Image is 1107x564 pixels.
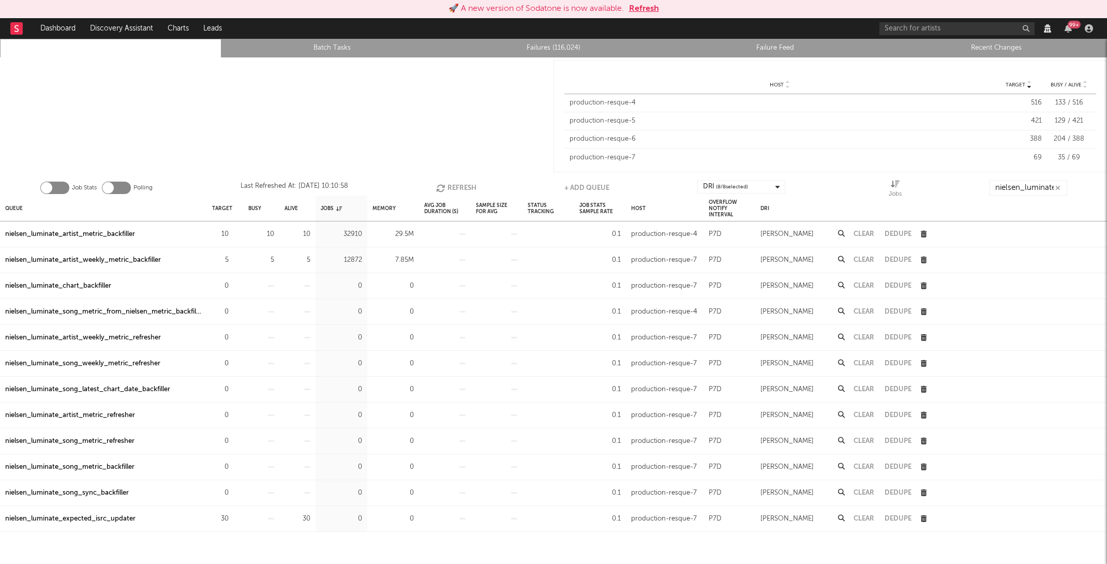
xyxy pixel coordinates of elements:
[709,306,722,318] div: P7D
[885,412,911,419] button: Dedupe
[564,180,609,196] button: + Add Queue
[372,461,414,473] div: 0
[321,306,362,318] div: 0
[885,360,911,367] button: Dedupe
[5,487,129,499] a: nielsen_luminate_song_sync_backfiller
[6,42,216,54] a: Queue Stats
[212,435,229,448] div: 0
[709,409,722,422] div: P7D
[372,332,414,344] div: 0
[760,358,814,370] div: [PERSON_NAME]
[709,383,722,396] div: P7D
[321,197,342,219] div: Jobs
[879,22,1035,35] input: Search for artists
[5,228,135,241] div: nielsen_luminate_artist_metric_backfiller
[321,409,362,422] div: 0
[760,254,814,266] div: [PERSON_NAME]
[889,180,902,200] div: Jobs
[160,18,196,39] a: Charts
[285,513,310,525] div: 30
[285,228,310,241] div: 10
[631,358,697,370] div: production-resque-7
[760,383,814,396] div: [PERSON_NAME]
[579,197,621,219] div: Job Stats Sample Rate
[212,383,229,396] div: 0
[885,231,911,238] button: Dedupe
[579,461,621,473] div: 0.1
[212,358,229,370] div: 0
[248,228,274,241] div: 10
[854,515,874,522] button: Clear
[321,332,362,344] div: 0
[448,3,624,15] div: 🚀 A new version of Sodatone is now available.
[227,42,437,54] a: Batch Tasks
[579,409,621,422] div: 0.1
[212,280,229,292] div: 0
[1051,82,1082,88] span: Busy / Alive
[212,461,229,473] div: 0
[854,412,874,419] button: Clear
[285,197,298,219] div: Alive
[133,182,153,194] label: Polling
[5,358,160,370] div: nielsen_luminate_song_weekly_metric_refresher
[885,334,911,341] button: Dedupe
[321,254,362,266] div: 12872
[72,182,97,194] label: Job Stats
[760,487,814,499] div: [PERSON_NAME]
[760,409,814,422] div: [PERSON_NAME]
[579,254,621,266] div: 0.1
[631,280,697,292] div: production-resque-7
[212,228,229,241] div: 10
[885,464,911,470] button: Dedupe
[5,332,161,344] a: nielsen_luminate_artist_weekly_metric_refresher
[631,228,697,241] div: production-resque-4
[631,383,697,396] div: production-resque-7
[885,283,911,289] button: Dedupe
[436,180,476,196] button: Refresh
[709,435,722,448] div: P7D
[760,306,814,318] div: [PERSON_NAME]
[579,513,621,525] div: 0.1
[885,438,911,444] button: Dedupe
[631,409,697,422] div: production-resque-7
[5,306,202,318] a: nielsen_luminate_song_metric_from_nielsen_metric_backfiller
[212,254,229,266] div: 5
[770,82,784,88] span: Host
[5,254,161,266] div: nielsen_luminate_artist_weekly_metric_backfiller
[709,332,722,344] div: P7D
[854,464,874,470] button: Clear
[5,409,135,422] a: nielsen_luminate_artist_metric_refresher
[248,254,274,266] div: 5
[212,197,232,219] div: Target
[631,306,697,318] div: production-resque-4
[631,435,697,448] div: production-resque-7
[212,409,229,422] div: 0
[760,280,814,292] div: [PERSON_NAME]
[321,461,362,473] div: 0
[579,306,621,318] div: 0.1
[5,383,170,396] div: nielsen_luminate_song_latest_chart_date_backfiller
[579,358,621,370] div: 0.1
[995,153,1042,163] div: 69
[5,461,134,473] div: nielsen_luminate_song_metric_backfiller
[476,197,517,219] div: Sample Size For Avg
[321,383,362,396] div: 0
[709,280,722,292] div: P7D
[1006,82,1025,88] span: Target
[716,181,748,193] span: ( 8 / 8 selected)
[891,42,1101,54] a: Recent Changes
[709,197,750,219] div: Overflow Notify Interval
[631,254,697,266] div: production-resque-7
[1047,116,1091,126] div: 129 / 421
[854,489,874,496] button: Clear
[372,383,414,396] div: 0
[321,513,362,525] div: 0
[885,386,911,393] button: Dedupe
[1068,21,1081,28] div: 99 +
[372,513,414,525] div: 0
[424,197,466,219] div: Avg Job Duration (s)
[885,308,911,315] button: Dedupe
